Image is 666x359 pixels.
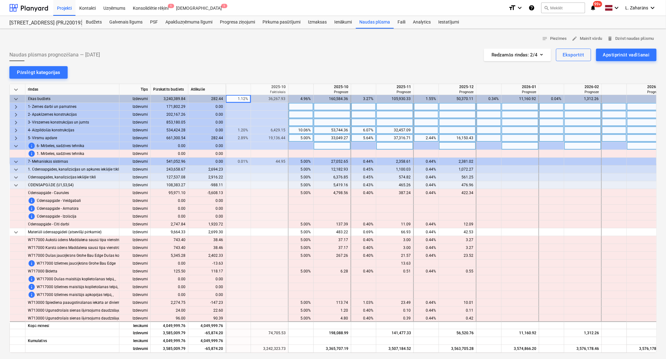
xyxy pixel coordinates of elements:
[119,84,151,95] div: Tips
[151,252,188,260] div: 5,345.28
[441,84,474,90] div: 2025-12
[556,49,591,61] button: Eksportēt
[441,236,473,244] div: 3.27
[151,150,188,158] div: 0.00
[9,66,68,79] button: Pārslēgt kategorijas
[119,252,151,260] div: Izdevumi
[316,244,348,252] div: 37.17
[629,90,662,94] div: Prognoze
[151,189,188,197] div: 95,971.10
[441,90,474,94] div: Prognoze
[151,213,188,220] div: 0.00
[12,158,20,166] span: keyboard_arrow_down
[409,16,434,29] a: Analytics
[291,126,311,134] div: 10.06%
[151,197,188,205] div: 0.00
[570,34,605,44] button: Mainīt vārdu
[12,229,20,236] span: keyboard_arrow_down
[188,119,226,126] div: 0.00
[593,1,602,7] span: 99+
[151,111,188,119] div: 202,167.26
[542,35,567,42] span: Piezīmes
[151,134,188,142] div: 661,300.54
[291,189,311,197] div: 5.00%
[119,260,151,267] div: Izdevumi
[441,252,473,260] div: 23.52
[151,275,188,283] div: 0.00
[9,20,75,26] div: [STREET_ADDRESS] (PRJ2001934) 2601941
[151,166,188,173] div: 243,658.67
[119,213,151,220] div: Izdevumi
[291,134,311,142] div: 5.00%
[28,213,35,220] span: Šo rindas vienību nevar prognozēt, pirms nav atjaunināts pārskatītais budžets
[434,16,463,29] a: Iestatījumi
[119,299,151,307] div: Izdevumi
[221,4,227,8] span: 1
[291,173,311,181] div: 5.00%
[37,213,76,220] span: Ūdensapgāde - Izolācija
[504,95,536,103] div: 11,160.92
[379,166,411,173] div: 1,100.03
[291,181,311,189] div: 5.00%
[316,236,348,244] div: 37.17
[151,220,188,228] div: 2,747.84
[259,16,304,29] a: Pirkuma pasūtījumi
[28,150,35,157] span: Šo rindas vienību nevar prognozēt, pirms nav atjaunināts pārskatītais budžets
[416,228,436,236] div: 0.44%
[191,197,223,205] div: 0.00
[151,314,188,322] div: 96.00
[567,95,599,103] div: 1,312.26
[416,236,436,244] div: 0.44%
[354,228,373,236] div: 0.69%
[28,173,96,181] span: Ūdensapgādes, kanalizācijas iekšējie tīkli
[356,16,394,29] a: Naudas plūsma
[441,134,473,142] div: 16,150.43
[82,16,106,29] a: Budžets
[416,181,436,189] div: 0.44%
[330,16,356,29] div: Ienākumi
[119,119,151,126] div: Izdevumi
[151,205,188,213] div: 0.00
[504,84,536,90] div: 2026-01
[291,158,311,166] div: 5.00%
[379,95,411,103] div: 105,930.33
[529,4,535,12] i: Zināšanu pamats
[492,51,543,59] div: Redzamās rindas : 2/4
[28,126,74,134] span: 4- Aizpildošās konstrukcijas
[291,95,311,103] div: 4.96%
[316,126,348,134] div: 53,744.36
[151,260,188,267] div: 0.00
[316,189,348,197] div: 4,798.56
[542,36,548,41] span: notes
[151,345,188,353] div: 3,585,009.79
[28,103,76,111] span: 1- Zemes darbi un pamatnes
[603,51,650,59] div: Apstiprināt vadīšanai
[28,197,35,204] span: Šo rindas vienību nevar prognozēt, pirms nav atjaunināts pārskatītais budžets
[316,173,348,181] div: 6,376.85
[12,111,20,119] span: keyboard_arrow_right
[191,189,223,197] div: -5,608.13
[504,90,536,94] div: Prognoze
[563,51,584,59] div: Eksportēt
[188,173,226,181] div: 2,916.22
[629,84,662,90] div: 2026-03
[567,90,599,94] div: Prognoze
[28,142,35,150] span: Šo rindas vienību nevar prognozēt, pirms nav atjaunināts pārskatītais budžets
[28,119,89,126] span: 3- Virszemes konstrukcijas un jumts
[304,16,330,29] div: Izmaksas
[544,5,549,10] span: search
[316,166,348,173] div: 12,182.93
[542,95,561,103] div: 0.04%
[119,166,151,173] div: Izdevumi
[146,16,162,29] a: PSF
[354,189,373,197] div: 0.40%
[253,158,285,166] div: 44.95
[28,244,301,252] span: W717000 Karstā ūdens Maddalena sausā tipa vienstrūklas MID ūdens skaitītājs SJ-Plus ar augstu pre...
[119,189,151,197] div: Izdevumi
[28,189,69,197] span: Ūdensapgāde - Caurules
[291,236,311,244] div: 5.00%
[354,95,373,103] div: 3.27%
